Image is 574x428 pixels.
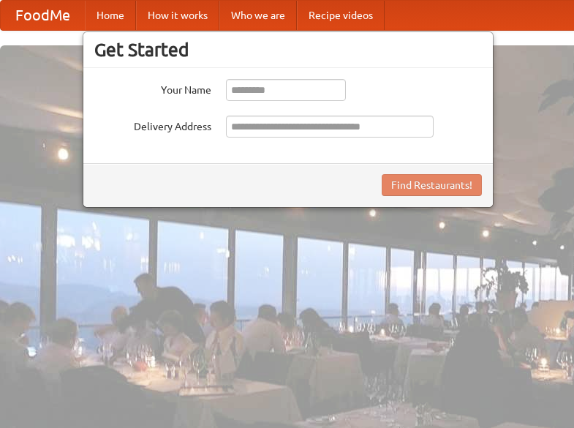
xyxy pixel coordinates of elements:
[85,1,136,30] a: Home
[94,116,211,134] label: Delivery Address
[297,1,385,30] a: Recipe videos
[219,1,297,30] a: Who we are
[136,1,219,30] a: How it works
[1,1,85,30] a: FoodMe
[382,174,482,196] button: Find Restaurants!
[94,79,211,97] label: Your Name
[94,39,482,61] h3: Get Started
